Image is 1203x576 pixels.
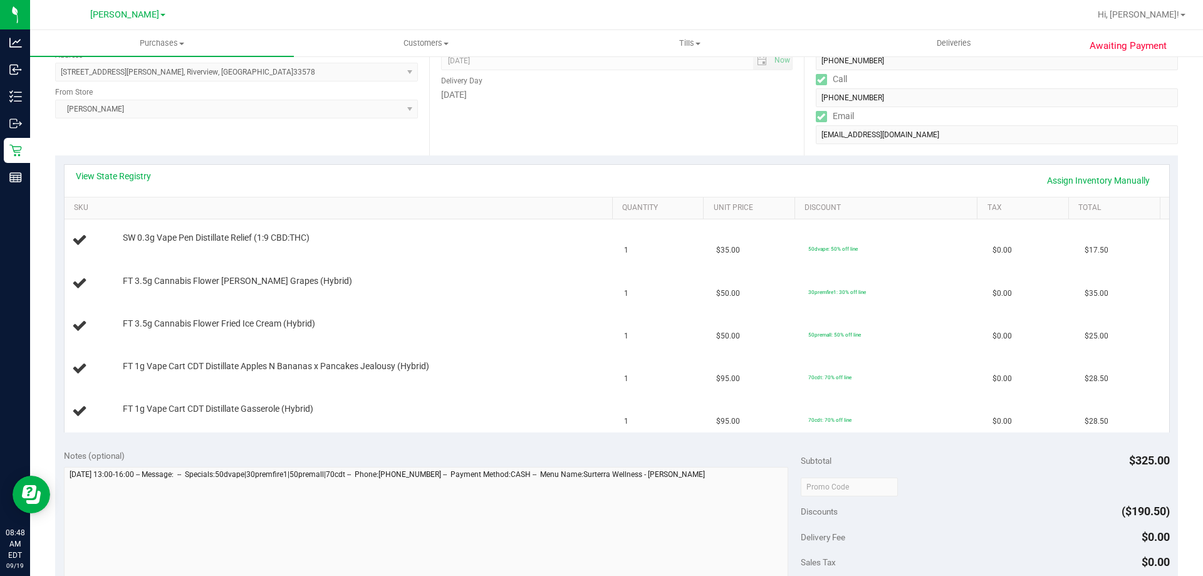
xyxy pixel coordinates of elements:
span: $17.50 [1085,244,1108,256]
span: $25.00 [1085,330,1108,342]
span: FT 1g Vape Cart CDT Distillate Apples N Bananas x Pancakes Jealousy (Hybrid) [123,360,429,372]
span: $0.00 [992,288,1012,300]
p: 09/19 [6,561,24,570]
inline-svg: Reports [9,171,22,184]
label: Call [816,70,847,88]
a: Discount [805,203,972,213]
span: Discounts [801,500,838,523]
inline-svg: Inventory [9,90,22,103]
span: $95.00 [716,373,740,385]
span: ($190.50) [1122,505,1170,518]
div: [DATE] [441,88,792,102]
inline-svg: Retail [9,144,22,157]
span: $35.00 [1085,288,1108,300]
a: Deliveries [822,30,1086,56]
span: 50premall: 50% off line [808,332,861,338]
inline-svg: Inbound [9,63,22,76]
span: FT 3.5g Cannabis Flower Fried Ice Cream (Hybrid) [123,318,315,330]
a: Tax [987,203,1064,213]
span: $0.00 [1142,530,1170,543]
span: 70cdt: 70% off line [808,417,851,423]
span: 1 [624,288,628,300]
span: $50.00 [716,330,740,342]
span: Tills [558,38,821,49]
a: Assign Inventory Manually [1039,170,1158,191]
span: 1 [624,373,628,385]
span: $28.50 [1085,373,1108,385]
span: $35.00 [716,244,740,256]
iframe: Resource center [13,476,50,513]
span: $0.00 [992,373,1012,385]
span: Delivery Fee [801,532,845,542]
span: Purchases [30,38,294,49]
inline-svg: Outbound [9,117,22,130]
span: Deliveries [920,38,988,49]
a: View State Registry [76,170,151,182]
span: $0.00 [992,244,1012,256]
a: Quantity [622,203,699,213]
input: Promo Code [801,478,898,496]
span: $325.00 [1129,454,1170,467]
a: SKU [74,203,607,213]
span: 50dvape: 50% off line [808,246,858,252]
label: Delivery Day [441,75,482,86]
span: Subtotal [801,456,831,466]
span: $95.00 [716,416,740,427]
span: 1 [624,416,628,427]
a: Total [1078,203,1155,213]
span: FT 3.5g Cannabis Flower [PERSON_NAME] Grapes (Hybrid) [123,275,352,287]
a: Customers [294,30,558,56]
span: Sales Tax [801,557,836,567]
span: Customers [294,38,557,49]
a: Tills [558,30,821,56]
span: Awaiting Payment [1090,39,1167,53]
label: Email [816,107,854,125]
input: Format: (999) 999-9999 [816,88,1178,107]
a: Purchases [30,30,294,56]
span: [PERSON_NAME] [90,9,159,20]
span: $28.50 [1085,416,1108,427]
span: Notes (optional) [64,451,125,461]
inline-svg: Analytics [9,36,22,49]
span: FT 1g Vape Cart CDT Distillate Gasserole (Hybrid) [123,403,313,415]
span: $0.00 [1142,555,1170,568]
span: 1 [624,244,628,256]
label: From Store [55,86,93,98]
span: 30premfire1: 30% off line [808,289,866,295]
a: Unit Price [714,203,790,213]
span: 70cdt: 70% off line [808,374,851,380]
span: $0.00 [992,416,1012,427]
p: 08:48 AM EDT [6,527,24,561]
input: Format: (999) 999-9999 [816,51,1178,70]
span: SW 0.3g Vape Pen Distillate Relief (1:9 CBD:THC) [123,232,310,244]
span: $0.00 [992,330,1012,342]
span: $50.00 [716,288,740,300]
span: 1 [624,330,628,342]
span: Hi, [PERSON_NAME]! [1098,9,1179,19]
